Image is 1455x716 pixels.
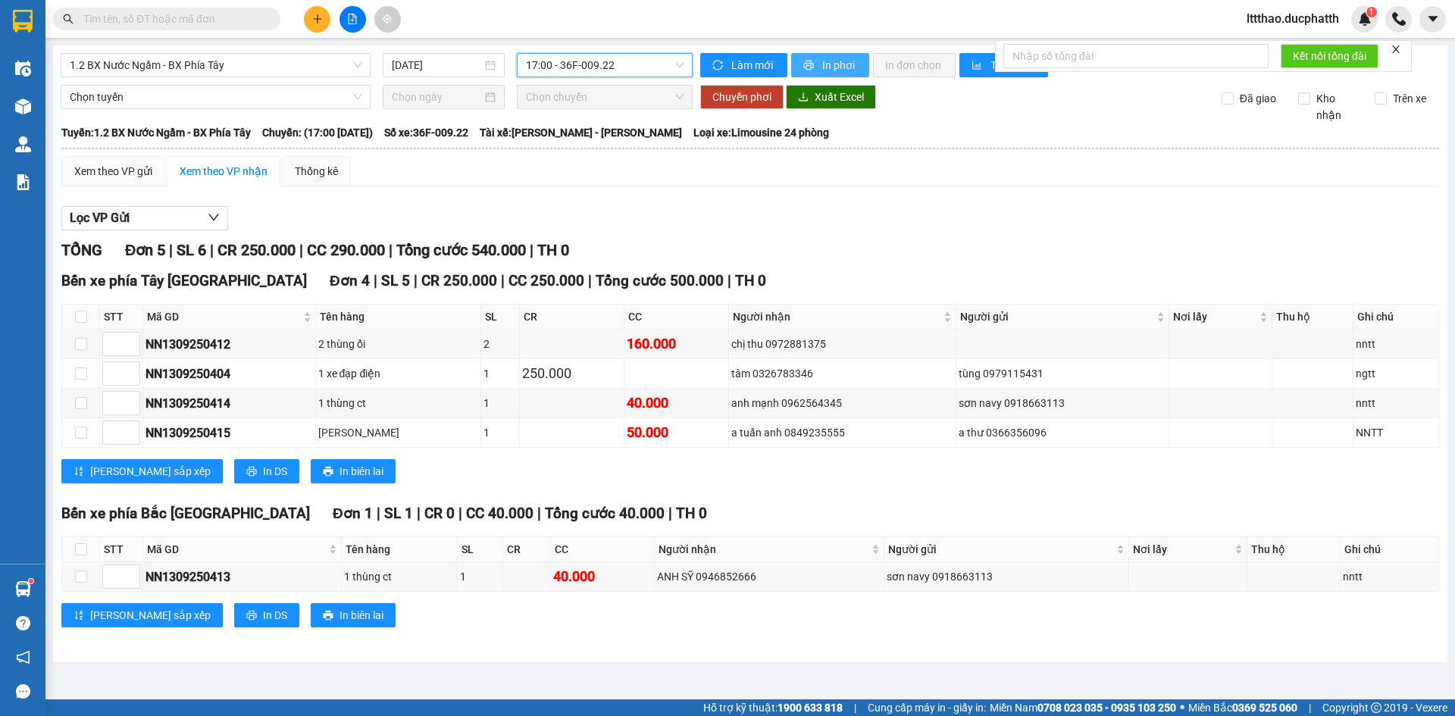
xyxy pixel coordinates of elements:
[483,336,518,352] div: 2
[545,505,665,522] span: Tổng cước 40.000
[15,581,31,597] img: warehouse-icon
[377,505,380,522] span: |
[731,424,953,441] div: a tuấn anh 0849235555
[959,53,1048,77] button: bar-chartThống kê
[791,53,869,77] button: printerIn phơi
[596,272,724,289] span: Tổng cước 500.000
[210,241,214,259] span: |
[458,505,462,522] span: |
[145,394,313,413] div: NN1309250414
[959,424,1166,441] div: a thư 0366356096
[786,85,876,109] button: downloadXuất Excel
[1310,90,1363,124] span: Kho nhận
[169,241,173,259] span: |
[74,610,84,622] span: sort-ascending
[61,206,228,230] button: Lọc VP Gửi
[61,241,102,259] span: TỔNG
[396,241,526,259] span: Tổng cước 540.000
[311,459,396,483] button: printerIn biên lai
[1387,90,1432,107] span: Trên xe
[526,54,684,77] span: 17:00 - 36F-009.22
[90,463,211,480] span: [PERSON_NAME] sắp xếp
[74,163,152,180] div: Xem theo VP gửi
[526,86,684,108] span: Chọn chuyến
[333,505,373,522] span: Đơn 1
[873,53,956,77] button: In đơn chọn
[627,333,726,355] div: 160.000
[384,505,413,522] span: SL 1
[1173,308,1256,325] span: Nơi lấy
[143,418,316,448] td: NN1309250415
[339,607,383,624] span: In biên lai
[798,92,809,104] span: download
[551,537,654,562] th: CC
[1133,541,1231,558] span: Nơi lấy
[460,568,499,585] div: 1
[180,163,268,180] div: Xem theo VP nhận
[803,60,816,72] span: printer
[959,395,1166,411] div: sơn navy 0918663113
[731,395,953,411] div: anh mạnh 0962564345
[344,568,455,585] div: 1 thùng ct
[522,363,621,384] div: 250.000
[15,136,31,152] img: warehouse-icon
[145,364,313,383] div: NN1309250404
[295,163,338,180] div: Thống kê
[312,14,323,24] span: plus
[466,505,533,522] span: CC 40.000
[727,272,731,289] span: |
[1366,7,1377,17] sup: 1
[263,463,287,480] span: In DS
[74,466,84,478] span: sort-ascending
[323,610,333,622] span: printer
[731,365,953,382] div: tâm 0326783346
[508,272,584,289] span: CC 250.000
[61,603,223,627] button: sort-ascending[PERSON_NAME] sắp xếp
[676,505,707,522] span: TH 0
[627,392,726,414] div: 40.000
[143,330,316,359] td: NN1309250412
[1356,395,1436,411] div: nntt
[318,395,478,411] div: 1 thùng ct
[624,305,729,330] th: CC
[262,124,373,141] span: Chuyến: (17:00 [DATE])
[537,241,569,259] span: TH 0
[15,61,31,77] img: warehouse-icon
[389,241,393,259] span: |
[339,6,366,33] button: file-add
[959,365,1166,382] div: tùng 0979115431
[16,650,30,664] span: notification
[868,699,986,716] span: Cung cấp máy in - giấy in:
[520,305,624,330] th: CR
[483,424,518,441] div: 1
[234,603,299,627] button: printerIn DS
[70,54,361,77] span: 1.2 BX Nước Ngầm - BX Phía Tây
[553,566,651,587] div: 40.000
[63,14,74,24] span: search
[659,541,868,558] span: Người nhận
[1234,90,1282,107] span: Đã giao
[1232,702,1297,714] strong: 0369 525 060
[90,607,211,624] span: [PERSON_NAME] sắp xếp
[627,422,726,443] div: 50.000
[246,610,257,622] span: printer
[70,86,361,108] span: Chọn tuyến
[481,305,521,330] th: SL
[1356,336,1436,352] div: nntt
[815,89,864,105] span: Xuất Excel
[1356,424,1436,441] div: NNTT
[1343,568,1436,585] div: nntt
[13,10,33,33] img: logo-vxr
[61,127,251,139] b: Tuyến: 1.2 BX Nước Ngầm - BX Phía Tây
[424,505,455,522] span: CR 0
[1234,9,1351,28] span: lttthao.ducphatth
[311,603,396,627] button: printerIn biên lai
[480,124,682,141] span: Tài xế: [PERSON_NAME] - [PERSON_NAME]
[83,11,262,27] input: Tìm tên, số ĐT hoặc mã đơn
[263,607,287,624] span: In DS
[693,124,829,141] span: Loại xe: Limousine 24 phòng
[15,98,31,114] img: warehouse-icon
[778,702,843,714] strong: 1900 633 818
[307,241,385,259] span: CC 290.000
[501,272,505,289] span: |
